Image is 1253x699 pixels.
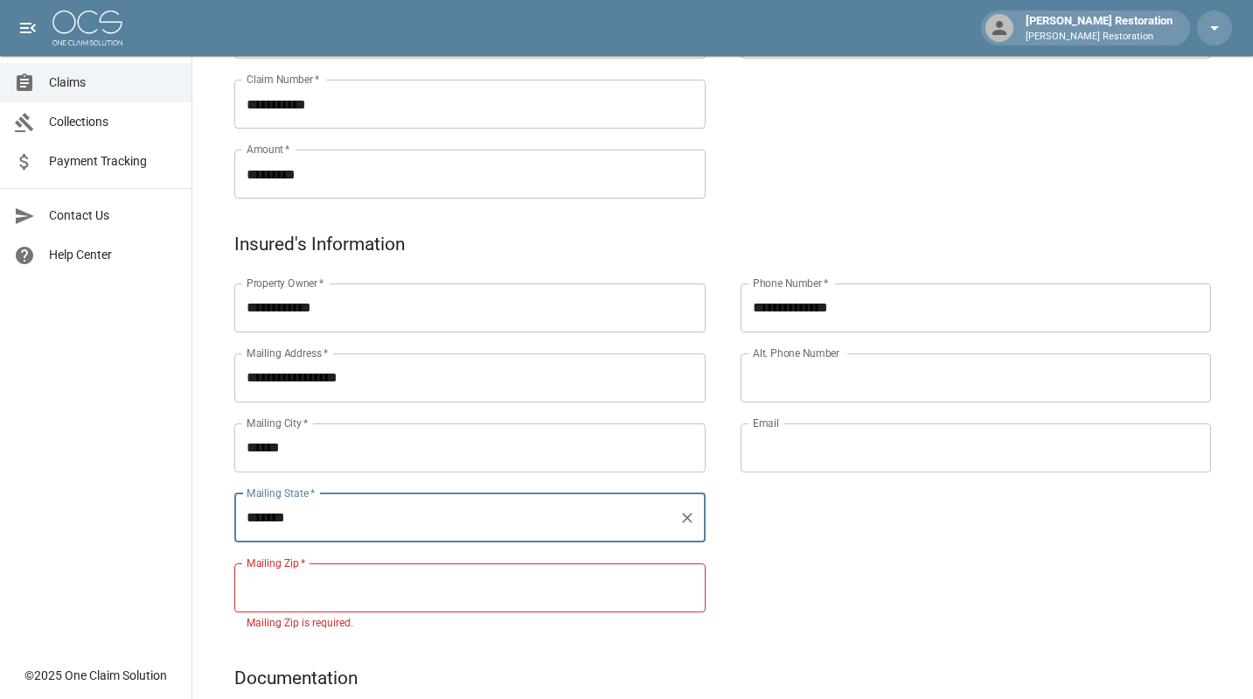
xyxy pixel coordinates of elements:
[49,206,178,225] span: Contact Us
[247,346,328,360] label: Mailing Address
[49,73,178,92] span: Claims
[52,10,122,45] img: ocs-logo-white-transparent.png
[247,615,693,633] p: Mailing Zip is required.
[247,486,315,500] label: Mailing State
[10,10,45,45] button: open drawer
[49,113,178,131] span: Collections
[247,142,290,157] label: Amount
[247,416,309,430] label: Mailing City
[753,416,779,430] label: Email
[24,667,167,684] div: © 2025 One Claim Solution
[49,152,178,171] span: Payment Tracking
[675,506,700,530] button: Clear
[753,346,839,360] label: Alt. Phone Number
[247,72,319,87] label: Claim Number
[49,246,178,264] span: Help Center
[753,276,828,290] label: Phone Number
[1026,30,1173,45] p: [PERSON_NAME] Restoration
[1019,12,1180,44] div: [PERSON_NAME] Restoration
[247,556,306,570] label: Mailing Zip
[247,276,324,290] label: Property Owner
